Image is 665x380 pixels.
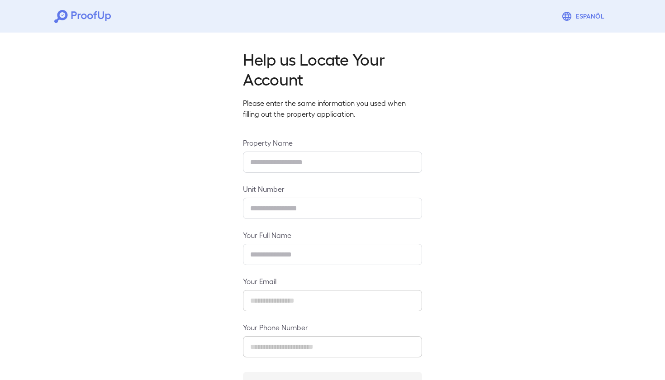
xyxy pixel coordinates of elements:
[243,230,422,240] label: Your Full Name
[243,184,422,194] label: Unit Number
[558,7,611,25] button: Espanõl
[243,138,422,148] label: Property Name
[243,98,422,119] p: Please enter the same information you used when filling out the property application.
[243,49,422,89] h2: Help us Locate Your Account
[243,322,422,332] label: Your Phone Number
[243,276,422,286] label: Your Email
